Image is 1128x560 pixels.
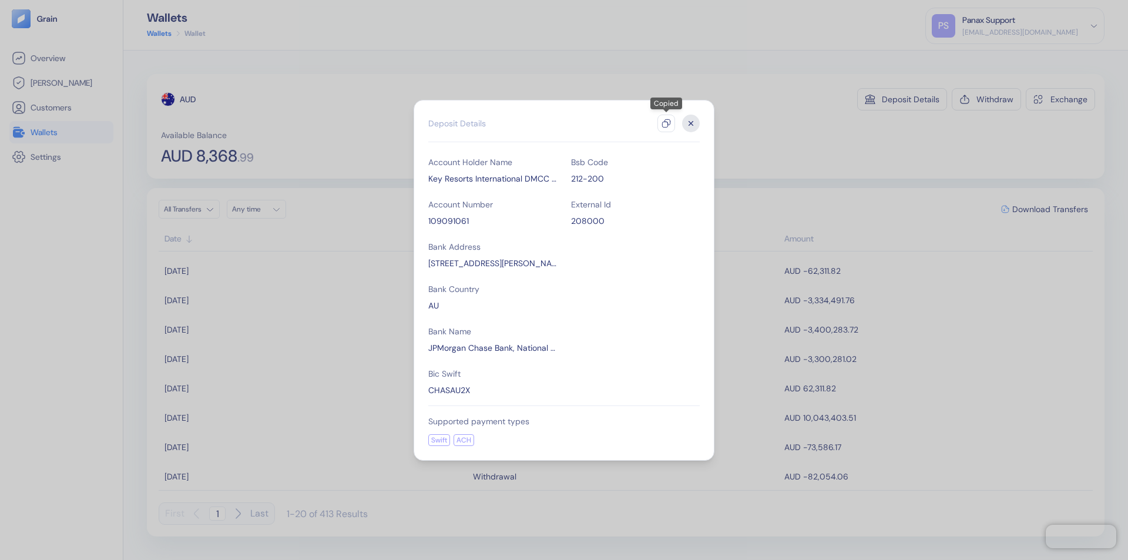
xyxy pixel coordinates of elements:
div: Bic Swift [428,368,557,380]
div: CHASAU2X [428,384,557,396]
div: 208000 [571,215,700,227]
div: ACH [454,434,474,446]
div: Bank Name [428,326,557,337]
div: External Id [571,199,700,210]
div: Bank Address [428,241,557,253]
div: Copied [650,98,682,109]
div: Swift [428,434,450,446]
div: Bank Country [428,283,557,295]
div: AU [428,300,557,311]
div: Supported payment types [428,415,700,427]
div: Account Number [428,199,557,210]
div: 212-200 [571,173,700,185]
div: 109091061 [428,215,557,227]
div: Level 35, 259 George St, Sydney, New South Wales 2000, Australia [428,257,557,269]
div: JPMorgan Chase Bank, National Association [428,342,557,354]
div: Key Resorts International DMCC TransferMate [428,173,557,185]
div: Account Holder Name [428,156,557,168]
div: Bsb Code [571,156,700,168]
div: Deposit Details [428,118,486,129]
